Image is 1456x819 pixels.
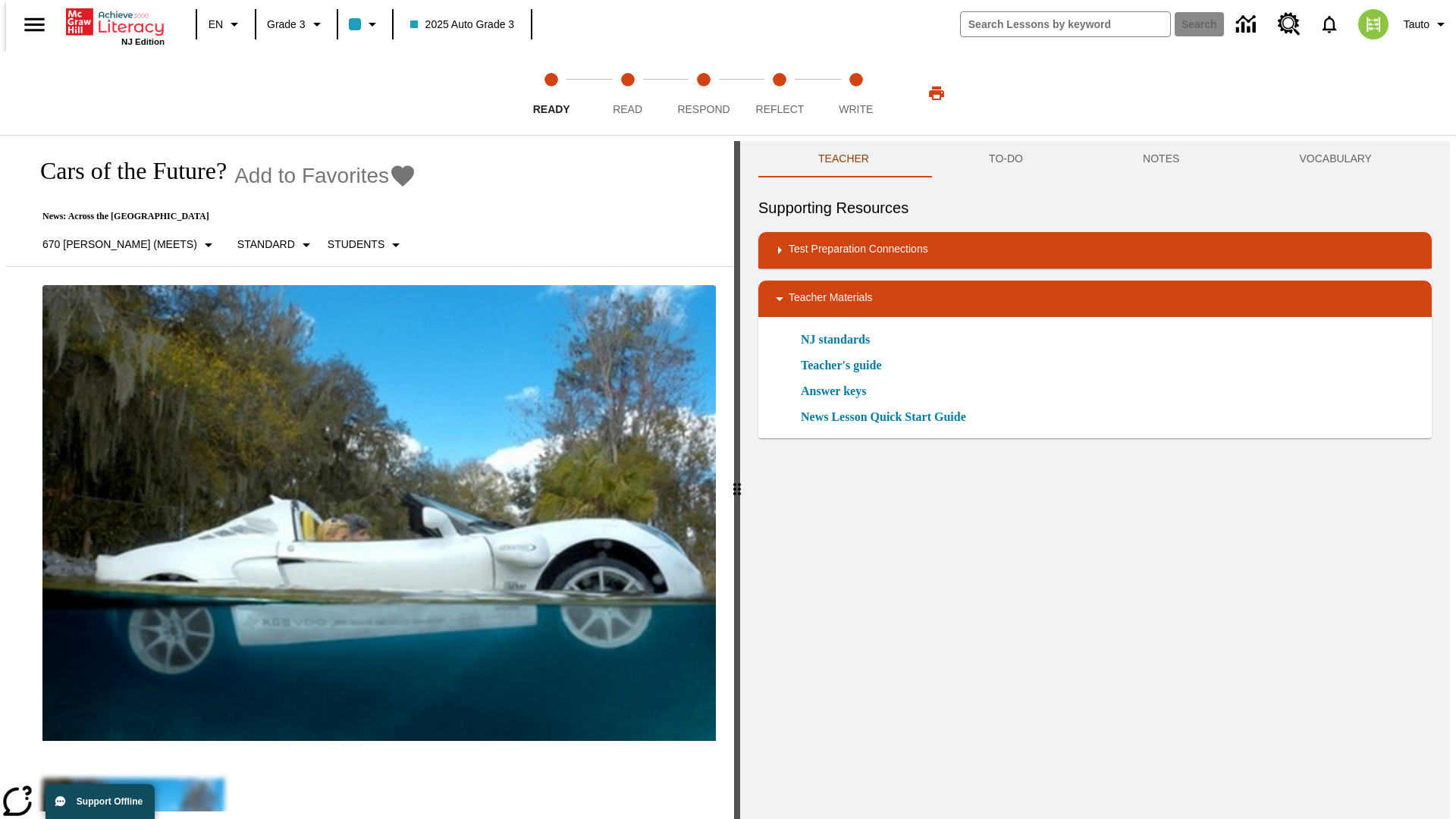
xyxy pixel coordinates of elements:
[677,103,730,115] span: Respond
[36,231,224,259] button: Select Lexile, 670 Lexile (Meets)
[267,17,306,33] span: Grade 3
[801,331,879,349] a: NJ standards
[801,382,866,400] a: Answer keys, Will open in new browser window or tab
[736,52,824,135] button: Reflect step 4 of 5
[583,52,671,135] button: Read step 2 of 5
[533,103,570,115] span: Ready
[758,141,929,177] button: Teacher
[801,408,966,426] a: News Lesson Quick Start Guide, Will open in new browser window or tab
[6,141,734,811] div: reading
[789,290,873,308] p: Teacher Materials
[328,237,384,253] p: Students
[66,5,165,46] div: Home
[613,103,642,115] span: Read
[121,37,165,46] span: NJ Edition
[1083,141,1239,177] button: NOTES
[42,285,716,741] img: High-tech automobile treading water.
[1239,141,1432,177] button: VOCABULARY
[839,103,873,115] span: Write
[77,796,143,807] span: Support Offline
[758,281,1432,317] div: Teacher Materials
[929,141,1083,177] button: TO-DO
[343,11,388,38] button: Class color is light blue. Change class color
[660,52,748,135] button: Respond step 3 of 5
[234,162,416,189] button: Add to Favorites - Cars of the Future?
[1398,11,1456,38] button: Profile/Settings
[1227,4,1269,45] a: Data Center
[758,141,1432,177] div: Instructional Panel Tabs
[202,11,250,38] button: Language: EN, Select a language
[322,231,411,259] button: Select Student
[961,12,1170,36] input: search field
[1358,9,1389,39] img: avatar image
[789,241,928,259] p: Test Preparation Connections
[756,103,805,115] span: Reflect
[912,80,961,107] button: Print
[234,164,389,188] span: Add to Favorites
[734,141,740,819] div: Press Enter or Spacebar and then press right and left arrow keys to move the slider
[507,52,595,135] button: Ready step 1 of 5
[42,237,197,253] p: 670 [PERSON_NAME] (Meets)
[1269,4,1310,45] a: Resource Center, Will open in new tab
[812,52,900,135] button: Write step 5 of 5
[45,784,155,819] button: Support Offline
[231,231,322,259] button: Scaffolds, Standard
[209,17,223,33] span: EN
[1349,5,1398,44] button: Select a new avatar
[12,2,57,47] button: Open side menu
[758,196,1432,220] h6: Supporting Resources
[1404,17,1429,33] span: Tauto
[801,356,882,375] a: Teacher's guide, Will open in new browser window or tab
[740,141,1450,819] div: activity
[24,211,416,222] p: News: Across the [GEOGRAPHIC_DATA]
[1310,5,1349,44] a: Notifications
[261,11,332,38] button: Grade: Grade 3, Select a grade
[758,232,1432,268] div: Test Preparation Connections
[237,237,295,253] p: Standard
[24,157,227,185] h1: Cars of the Future?
[410,17,515,33] span: 2025 Auto Grade 3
